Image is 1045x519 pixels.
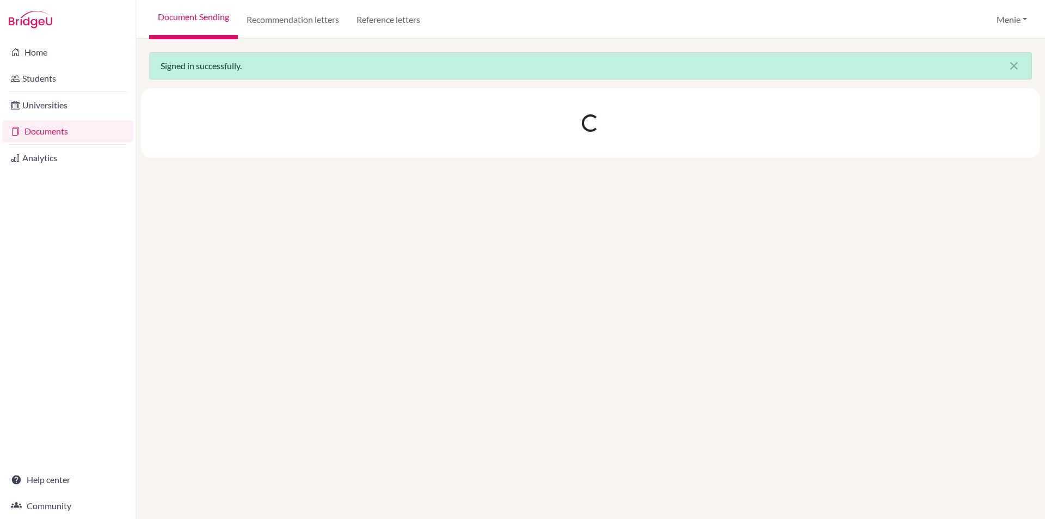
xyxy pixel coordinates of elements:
a: Help center [2,469,133,491]
button: Menie [992,9,1032,30]
button: Close [997,53,1031,79]
img: Bridge-U [9,11,52,28]
a: Universities [2,94,133,116]
a: Community [2,495,133,517]
a: Analytics [2,147,133,169]
a: Home [2,41,133,63]
a: Documents [2,120,133,142]
a: Students [2,68,133,89]
div: Signed in successfully. [149,52,1032,80]
i: close [1007,59,1021,72]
